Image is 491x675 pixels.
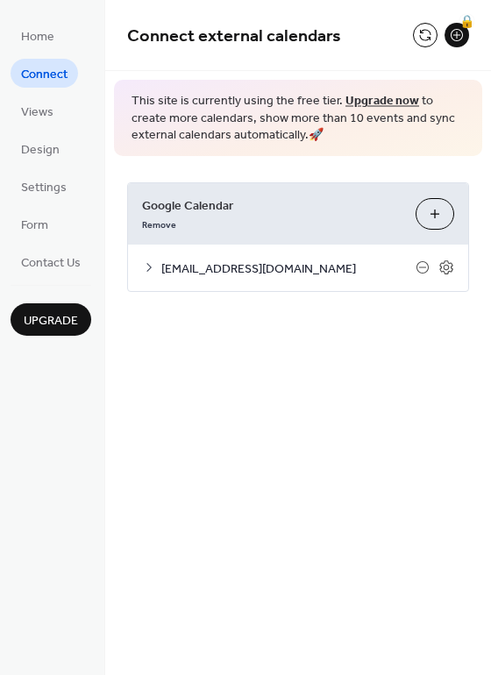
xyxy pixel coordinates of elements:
span: Remove [142,218,176,231]
a: Connect [11,59,78,88]
span: Form [21,217,48,235]
span: Design [21,141,60,160]
a: Views [11,96,64,125]
span: This site is currently using the free tier. to create more calendars, show more than 10 events an... [132,93,465,145]
button: Upgrade [11,303,91,336]
a: Upgrade now [345,89,419,113]
span: Views [21,103,53,122]
span: Home [21,28,54,46]
a: Design [11,134,70,163]
span: Settings [21,179,67,197]
span: Connect [21,66,68,84]
a: Contact Us [11,247,91,276]
span: Connect external calendars [127,19,341,53]
span: [EMAIL_ADDRESS][DOMAIN_NAME] [161,259,416,278]
span: Upgrade [24,312,78,330]
a: Settings [11,172,77,201]
span: Contact Us [21,254,81,273]
span: Google Calendar [142,196,402,215]
a: Form [11,210,59,238]
a: Home [11,21,65,50]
